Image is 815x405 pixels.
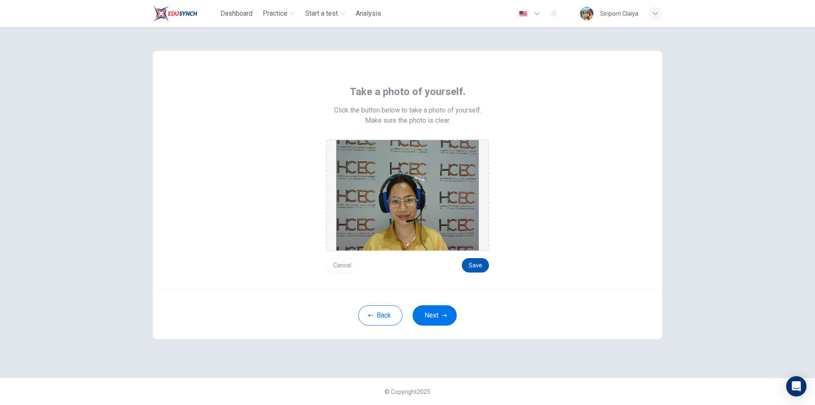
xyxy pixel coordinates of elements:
span: Dashboard [220,8,253,19]
span: Make sure the photo is clear. [365,115,450,126]
a: Train Test logo [153,5,217,22]
span: Click the button below to take a photo of yourself. [334,105,481,115]
button: Next [413,305,457,326]
button: Save [462,258,489,273]
div: Siriporn Claiya [600,8,638,19]
span: Practice [263,8,287,19]
button: Practice [259,6,298,21]
span: Start a test [305,8,338,19]
div: Open Intercom Messenger [786,376,807,397]
button: Start a test [302,6,349,21]
button: Analysis [352,6,385,21]
img: preview screemshot [336,140,479,250]
span: © Copyright 2025 [385,388,430,395]
span: Take a photo of yourself. [350,85,466,98]
span: Analysis [356,8,381,19]
img: en [518,11,528,17]
button: Dashboard [217,6,256,21]
img: Profile picture [580,7,593,20]
img: Train Test logo [153,5,197,22]
button: Back [358,305,402,326]
button: Cancel [326,258,359,273]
